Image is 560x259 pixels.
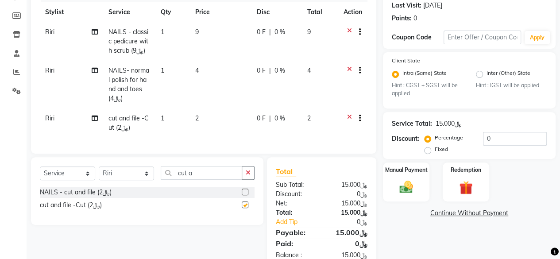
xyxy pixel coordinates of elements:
[269,114,271,123] span: |
[392,134,419,143] div: Discount:
[195,66,199,74] span: 4
[487,69,530,80] label: Inter (Other) State
[108,114,149,131] span: cut and file -Cut (﷼2)
[321,238,374,249] div: ﷼0
[40,201,102,210] div: cut and file -Cut (﷼2)
[195,114,199,122] span: 2
[161,28,164,36] span: 1
[423,1,442,10] div: [DATE]
[269,27,271,37] span: |
[321,227,374,238] div: ﷼15.000
[321,180,374,189] div: ﷼15.000
[435,134,463,142] label: Percentage
[269,227,322,238] div: Payable:
[436,119,462,128] div: ﷼15.000
[392,33,444,42] div: Coupon Code
[525,31,550,44] button: Apply
[402,69,447,80] label: Intra (Same) State
[321,189,374,199] div: ﷼0
[269,66,271,75] span: |
[269,199,322,208] div: Net:
[330,217,374,227] div: ﷼0
[451,166,481,174] label: Redemption
[392,81,463,98] small: Hint : CGST + SGST will be applied
[161,114,164,122] span: 1
[257,27,266,37] span: 0 F
[269,189,322,199] div: Discount:
[321,208,374,217] div: ﷼15.000
[321,199,374,208] div: ﷼15.000
[161,66,164,74] span: 1
[274,114,285,123] span: 0 %
[392,1,421,10] div: Last Visit:
[269,217,330,227] a: Add Tip
[257,114,266,123] span: 0 F
[395,179,417,195] img: _cash.svg
[455,179,477,196] img: _gift.svg
[155,2,190,22] th: Qty
[338,2,367,22] th: Action
[392,119,432,128] div: Service Total:
[251,2,302,22] th: Disc
[108,28,148,54] span: NAILS - classic pedicure with scrub (﷼9)
[161,166,242,180] input: Search or Scan
[257,66,266,75] span: 0 F
[40,188,112,197] div: NAILS - cut and file (﷼2)
[444,31,521,44] input: Enter Offer / Coupon Code
[307,66,311,74] span: 4
[385,166,428,174] label: Manual Payment
[269,238,322,249] div: Paid:
[45,66,54,74] span: Riri
[274,66,285,75] span: 0 %
[307,28,311,36] span: 9
[385,209,554,218] a: Continue Without Payment
[476,81,547,89] small: Hint : IGST will be applied
[269,208,322,217] div: Total:
[45,28,54,36] span: Riri
[276,167,296,176] span: Total
[108,66,149,102] span: NAILS- normal polish for hand and toes (﷼4)
[302,2,338,22] th: Total
[195,28,199,36] span: 9
[103,2,155,22] th: Service
[45,114,54,122] span: Riri
[435,145,448,153] label: Fixed
[40,2,103,22] th: Stylist
[413,14,417,23] div: 0
[392,14,412,23] div: Points:
[307,114,311,122] span: 2
[190,2,251,22] th: Price
[274,27,285,37] span: 0 %
[269,180,322,189] div: Sub Total:
[392,57,420,65] label: Client State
